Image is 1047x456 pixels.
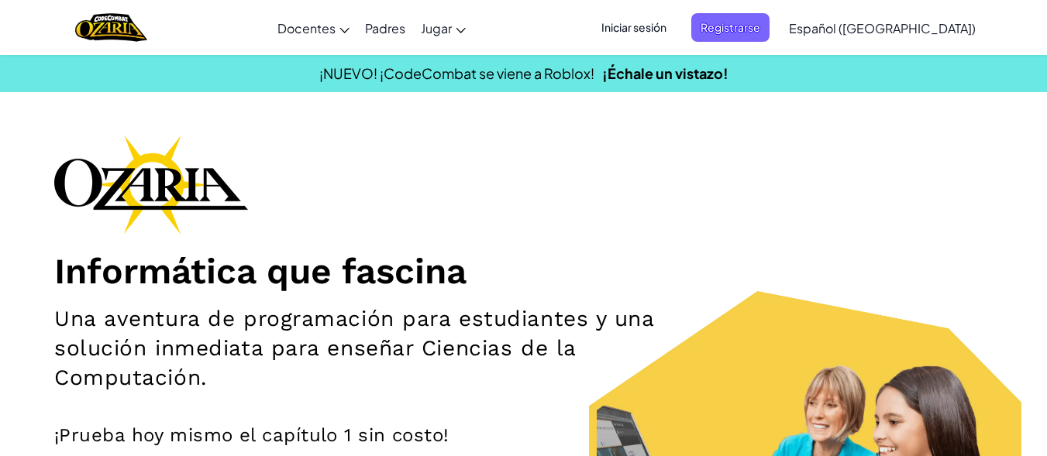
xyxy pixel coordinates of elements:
[421,20,452,36] span: Jugar
[54,249,993,293] h1: Informática que fascina
[270,7,357,49] a: Docentes
[54,304,683,393] h2: Una aventura de programación para estudiantes y una solución inmediata para enseñar Ciencias de l...
[75,12,147,43] img: Home
[277,20,336,36] span: Docentes
[54,135,248,234] img: Ozaria branding logo
[789,20,976,36] span: Español ([GEOGRAPHIC_DATA])
[602,64,728,82] a: ¡Échale un vistazo!
[781,7,983,49] a: Español ([GEOGRAPHIC_DATA])
[413,7,474,49] a: Jugar
[691,13,770,42] button: Registrarse
[319,64,594,82] span: ¡NUEVO! ¡CodeCombat se viene a Roblox!
[357,7,413,49] a: Padres
[75,12,147,43] a: Ozaria by CodeCombat logo
[592,13,676,42] button: Iniciar sesión
[54,423,993,447] p: ¡Prueba hoy mismo el capítulo 1 sin costo!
